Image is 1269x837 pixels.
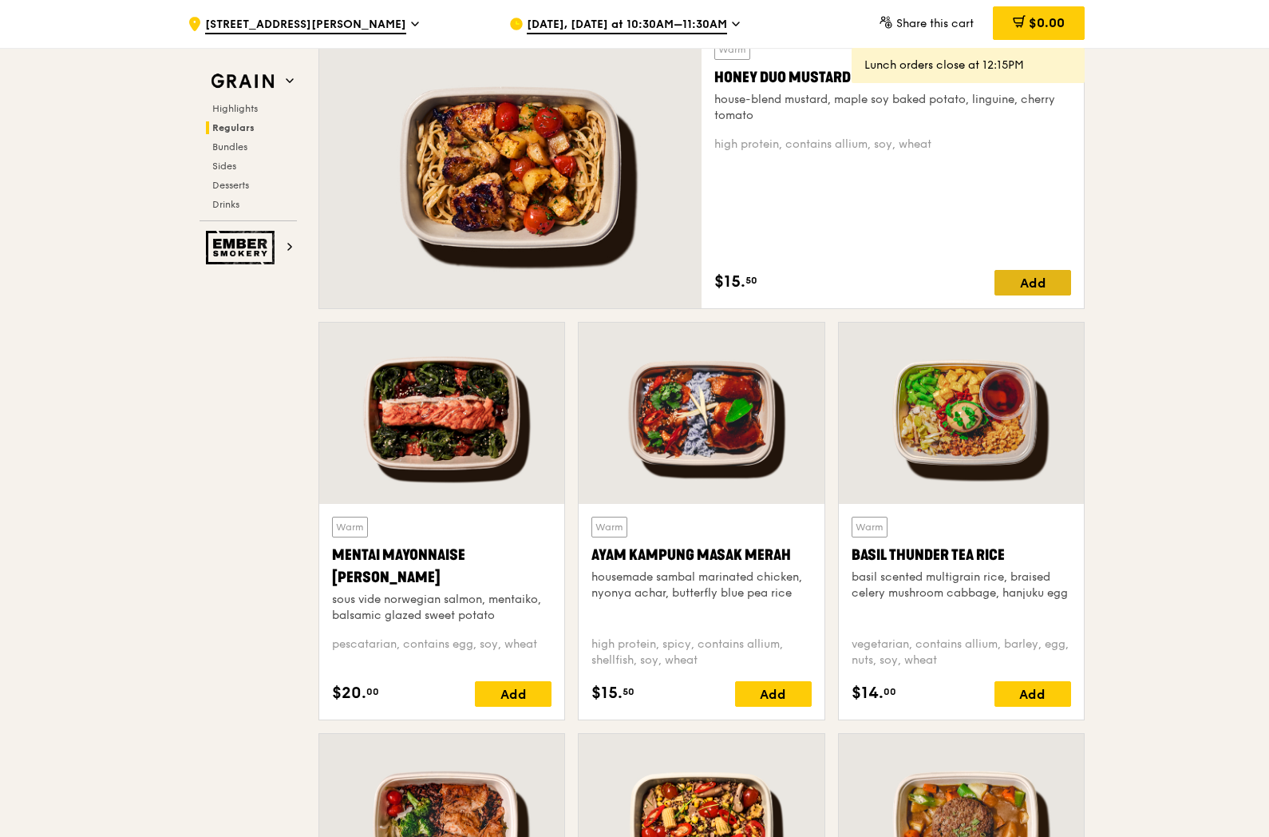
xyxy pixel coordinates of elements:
div: Warm [591,517,627,538]
span: Share this cart [896,17,974,30]
span: Regulars [212,122,255,133]
img: Grain web logo [206,67,279,96]
div: high protein, contains allium, soy, wheat [714,137,1071,153]
div: Add [994,681,1071,707]
div: Basil Thunder Tea Rice [852,544,1071,566]
div: Warm [332,517,368,538]
span: Drinks [212,199,239,210]
span: Desserts [212,180,249,191]
span: $0.00 [1029,15,1065,30]
div: high protein, spicy, contains allium, shellfish, soy, wheat [591,637,811,668]
div: vegetarian, contains allium, barley, egg, nuts, soy, wheat [852,637,1071,668]
div: Add [735,681,812,707]
div: Honey Duo Mustard Chicken [714,66,1071,89]
div: housemade sambal marinated chicken, nyonya achar, butterfly blue pea rice [591,569,811,601]
span: $15. [591,681,623,705]
span: Sides [212,161,236,172]
div: Add [994,270,1071,296]
div: Warm [714,39,750,60]
div: basil scented multigrain rice, braised celery mushroom cabbage, hanjuku egg [852,569,1071,601]
div: Ayam Kampung Masak Merah [591,544,811,566]
span: $14. [852,681,884,705]
span: Bundles [212,141,247,153]
span: [DATE], [DATE] at 10:30AM–11:30AM [527,17,727,34]
div: Lunch orders close at 12:15PM [864,58,1072,73]
div: Warm [852,517,888,538]
img: Ember Smokery web logo [206,231,279,264]
div: Mentai Mayonnaise [PERSON_NAME] [332,544,551,589]
span: 00 [884,685,896,698]
span: $15. [714,270,745,294]
span: 50 [623,685,634,698]
span: Highlights [212,103,258,114]
div: pescatarian, contains egg, soy, wheat [332,637,551,668]
div: Add [475,681,551,707]
div: sous vide norwegian salmon, mentaiko, balsamic glazed sweet potato [332,592,551,624]
div: house-blend mustard, maple soy baked potato, linguine, cherry tomato [714,92,1071,124]
span: 00 [366,685,379,698]
span: $20. [332,681,366,705]
span: 50 [745,274,757,287]
span: [STREET_ADDRESS][PERSON_NAME] [205,17,406,34]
